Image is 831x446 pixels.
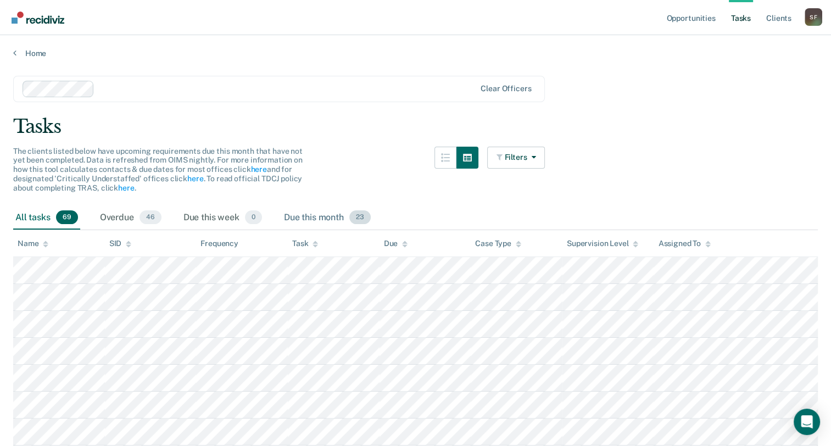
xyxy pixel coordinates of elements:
[13,115,818,138] div: Tasks
[12,12,64,24] img: Recidiviz
[794,409,820,435] div: Open Intercom Messenger
[567,239,639,248] div: Supervision Level
[98,206,164,230] div: Overdue46
[13,206,80,230] div: All tasks69
[349,210,371,225] span: 23
[292,239,318,248] div: Task
[109,239,132,248] div: SID
[200,239,238,248] div: Frequency
[481,84,531,93] div: Clear officers
[805,8,822,26] button: Profile dropdown button
[250,165,266,174] a: here
[13,48,818,58] a: Home
[181,206,264,230] div: Due this week0
[282,206,373,230] div: Due this month23
[140,210,161,225] span: 46
[487,147,545,169] button: Filters
[18,239,48,248] div: Name
[118,183,134,192] a: here
[658,239,710,248] div: Assigned To
[13,147,303,192] span: The clients listed below have upcoming requirements due this month that have not yet been complet...
[805,8,822,26] div: S F
[187,174,203,183] a: here
[384,239,408,248] div: Due
[475,239,521,248] div: Case Type
[56,210,78,225] span: 69
[245,210,262,225] span: 0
